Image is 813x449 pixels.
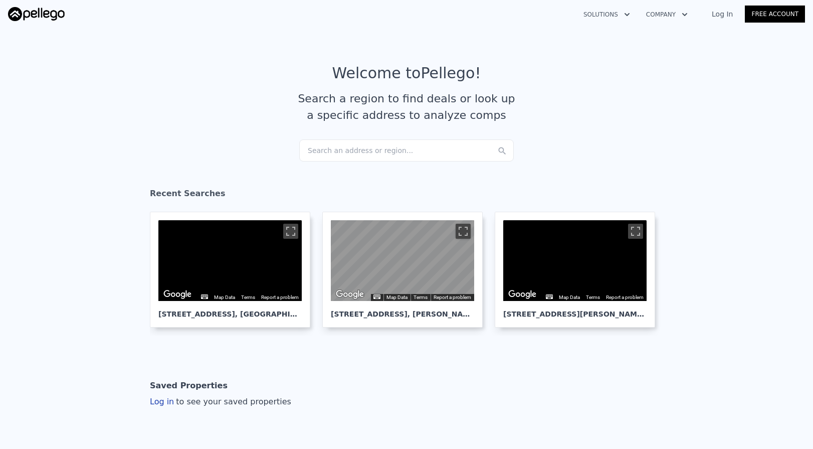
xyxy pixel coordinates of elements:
[214,294,235,301] button: Map Data
[150,376,228,396] div: Saved Properties
[241,294,255,300] a: Terms (opens in new tab)
[158,301,302,319] div: [STREET_ADDRESS] , [GEOGRAPHIC_DATA]
[299,139,514,162] div: Search an address or region...
[158,220,302,301] div: Main Display
[546,294,553,299] button: Keyboard shortcuts
[283,224,298,239] button: Toggle fullscreen view
[506,288,539,301] a: Open this area in Google Maps (opens a new window)
[331,220,474,301] div: Map
[333,288,366,301] a: Open this area in Google Maps (opens a new window)
[638,6,696,24] button: Company
[434,294,471,300] a: Report a problem
[628,224,643,239] button: Toggle fullscreen view
[586,294,600,300] a: Terms (opens in new tab)
[503,220,647,301] div: Map
[745,6,805,23] a: Free Account
[150,212,318,328] a: Map [STREET_ADDRESS], [GEOGRAPHIC_DATA]
[161,288,194,301] a: Open this area in Google Maps (opens a new window)
[150,180,663,212] div: Recent Searches
[261,294,299,300] a: Report problems with Street View imagery to Google
[503,301,647,319] div: [STREET_ADDRESS][PERSON_NAME] , [GEOGRAPHIC_DATA]
[322,212,491,328] a: Map [STREET_ADDRESS], [PERSON_NAME]
[332,64,481,82] div: Welcome to Pellego !
[161,288,194,301] img: Google
[331,301,474,319] div: [STREET_ADDRESS] , [PERSON_NAME]
[700,9,745,19] a: Log In
[414,294,428,300] a: Terms (opens in new tab)
[201,294,208,299] button: Keyboard shortcuts
[158,220,302,301] div: Map
[174,397,291,406] span: to see your saved properties
[150,396,291,408] div: Log in
[606,294,644,300] a: Report problems with Street View imagery to Google
[503,220,647,301] div: Main Display
[559,294,580,301] button: Map Data
[8,7,65,21] img: Pellego
[575,6,638,24] button: Solutions
[373,294,380,299] button: Keyboard shortcuts
[456,224,471,239] button: Toggle fullscreen view
[294,90,519,123] div: Search a region to find deals or look up a specific address to analyze comps
[333,288,366,301] img: Google
[331,220,474,301] div: Street View
[495,212,663,328] a: Map [STREET_ADDRESS][PERSON_NAME], [GEOGRAPHIC_DATA]
[386,294,408,301] button: Map Data
[506,288,539,301] img: Google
